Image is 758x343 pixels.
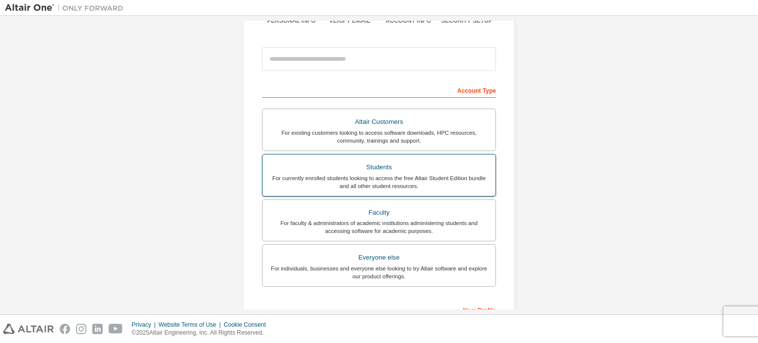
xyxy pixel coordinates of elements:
[132,321,158,329] div: Privacy
[268,129,490,145] div: For existing customers looking to access software downloads, HPC resources, community, trainings ...
[158,321,224,329] div: Website Terms of Use
[268,115,490,129] div: Altair Customers
[268,160,490,174] div: Students
[268,251,490,265] div: Everyone else
[224,321,271,329] div: Cookie Consent
[268,219,490,235] div: For faculty & administrators of academic institutions administering students and accessing softwa...
[268,174,490,190] div: For currently enrolled students looking to access the free Altair Student Edition bundle and all ...
[321,17,379,25] div: Verify Email
[60,324,70,334] img: facebook.svg
[3,324,54,334] img: altair_logo.svg
[438,17,496,25] div: Security Setup
[92,324,103,334] img: linkedin.svg
[268,206,490,220] div: Faculty
[379,17,438,25] div: Account Info
[5,3,128,13] img: Altair One
[76,324,86,334] img: instagram.svg
[262,17,321,25] div: Personal Info
[268,265,490,280] div: For individuals, businesses and everyone else looking to try Altair software and explore our prod...
[262,82,496,98] div: Account Type
[132,329,272,337] p: © 2025 Altair Engineering, Inc. All Rights Reserved.
[262,302,496,317] div: Your Profile
[109,324,123,334] img: youtube.svg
